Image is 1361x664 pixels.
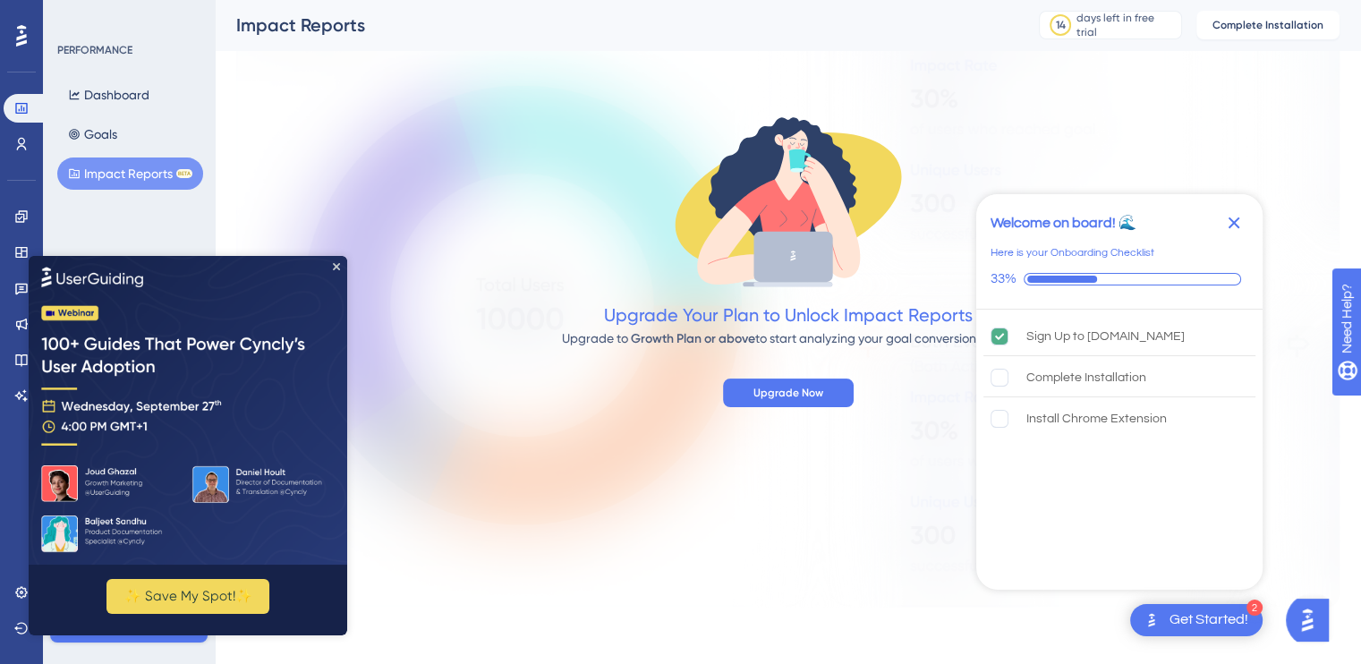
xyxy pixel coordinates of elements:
[983,358,1255,397] div: Complete Installation is incomplete.
[57,43,132,57] div: PERFORMANCE
[1286,593,1340,647] iframe: UserGuiding AI Assistant Launcher
[562,331,1015,345] span: Upgrade to to start analyzing your goal conversion paths.
[991,271,1016,287] div: 33%
[991,271,1248,287] div: Checklist progress: 33%
[57,79,160,111] button: Dashboard
[1056,18,1066,32] div: 14
[1220,209,1248,237] div: Close Checklist
[57,118,128,150] button: Goals
[1076,11,1176,39] div: days left in free trial
[57,157,203,190] button: Impact ReportsBETA
[604,304,973,326] span: Upgrade Your Plan to Unlock Impact Reports
[1212,18,1323,32] span: Complete Installation
[976,310,1263,585] div: Checklist items
[991,212,1136,234] div: Welcome on board! 🌊
[176,169,192,178] div: BETA
[753,386,823,400] span: Upgrade Now
[1246,600,1263,616] div: 2
[1141,609,1162,631] img: launcher-image-alternative-text
[991,244,1154,262] div: Here is your Onboarding Checklist
[983,317,1255,356] div: Sign Up to UserGuiding.com is complete.
[78,323,241,358] button: ✨ Save My Spot!✨
[1026,408,1167,430] div: Install Chrome Extension
[1196,11,1340,39] button: Complete Installation
[983,399,1255,438] div: Install Chrome Extension is incomplete.
[1026,326,1185,347] div: Sign Up to [DOMAIN_NAME]
[42,4,112,26] span: Need Help?
[976,194,1263,590] div: Checklist Container
[304,7,311,14] div: Close Preview
[723,379,854,407] button: Upgrade Now
[1026,367,1146,388] div: Complete Installation
[236,13,994,38] div: Impact Reports
[1170,610,1248,630] div: Get Started!
[631,331,755,346] span: Growth Plan or above
[1130,604,1263,636] div: Open Get Started! checklist, remaining modules: 2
